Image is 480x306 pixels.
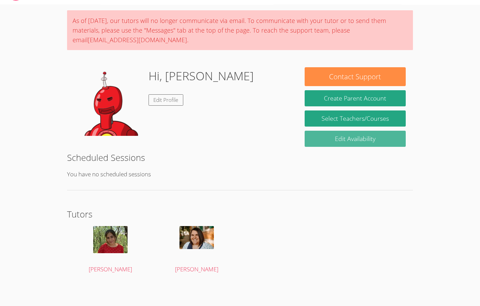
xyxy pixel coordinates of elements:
[305,131,406,147] a: Edit Availability
[175,265,218,273] span: [PERSON_NAME]
[67,169,413,179] p: You have no scheduled sessions
[93,226,128,253] img: Jessica%20Prado.jpg
[305,110,406,127] a: Select Teachers/Courses
[149,94,184,106] a: Edit Profile
[67,208,413,221] h2: Tutors
[74,67,143,136] img: default.png
[179,226,214,249] img: avatar.png
[67,10,413,50] div: As of [DATE], our tutors will no longer communicate via email. To communicate with your tutor or ...
[89,265,132,273] span: [PERSON_NAME]
[67,151,413,164] h2: Scheduled Sessions
[305,67,406,86] button: Contact Support
[305,90,406,106] button: Create Parent Account
[161,226,233,274] a: [PERSON_NAME]
[149,67,254,85] h1: Hi, [PERSON_NAME]
[74,226,147,274] a: [PERSON_NAME]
